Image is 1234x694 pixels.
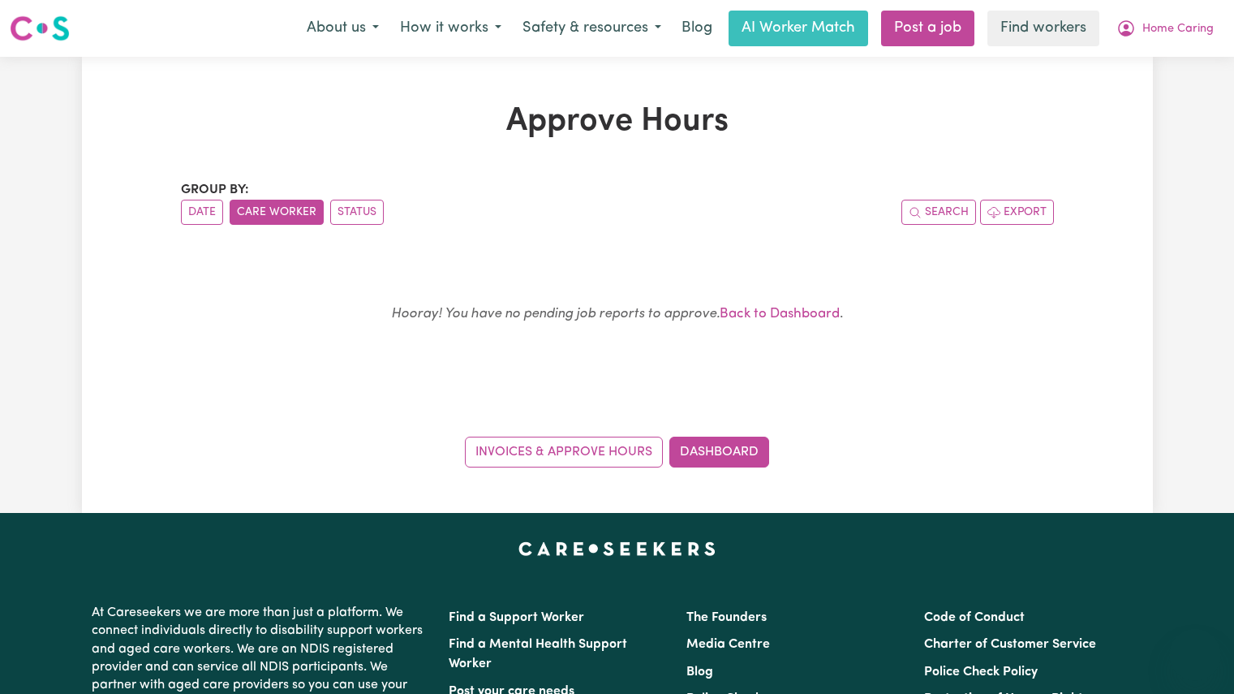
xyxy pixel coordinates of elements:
a: Blog [672,11,722,46]
a: Find a Support Worker [449,611,584,624]
button: sort invoices by care worker [230,200,324,225]
a: Invoices & Approve Hours [465,437,663,468]
a: Find workers [987,11,1099,46]
button: How it works [389,11,512,45]
span: Group by: [181,183,249,196]
a: Code of Conduct [924,611,1025,624]
a: Police Check Policy [924,666,1038,679]
a: Back to Dashboard [720,307,840,321]
a: Blog [686,666,713,679]
a: Dashboard [669,437,769,468]
a: Post a job [881,11,974,46]
a: AI Worker Match [729,11,868,46]
a: Charter of Customer Service [924,638,1096,651]
a: The Founders [686,611,767,624]
h1: Approve Hours [181,102,1054,141]
small: . [391,307,843,321]
iframe: Button to launch messaging window [1169,629,1221,681]
em: Hooray! You have no pending job reports to approve. [391,307,720,321]
button: sort invoices by date [181,200,223,225]
button: My Account [1106,11,1224,45]
a: Careseekers home page [518,542,716,555]
a: Find a Mental Health Support Worker [449,638,627,670]
a: Careseekers logo [10,10,70,47]
button: About us [296,11,389,45]
span: Home Caring [1142,20,1214,38]
button: Search [901,200,976,225]
button: sort invoices by paid status [330,200,384,225]
a: Media Centre [686,638,770,651]
button: Safety & resources [512,11,672,45]
button: Export [980,200,1054,225]
img: Careseekers logo [10,14,70,43]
